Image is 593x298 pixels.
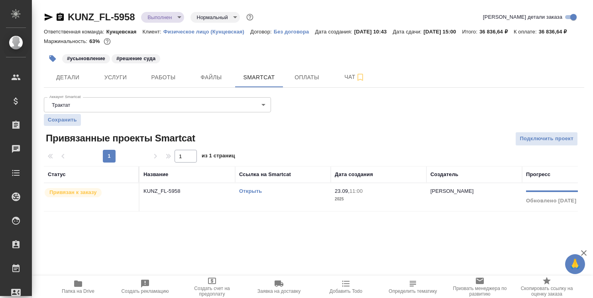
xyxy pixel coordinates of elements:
[515,132,578,146] button: Подключить проект
[424,29,462,35] p: [DATE] 15:00
[111,55,161,61] span: решение суда
[194,14,230,21] button: Нормальный
[143,187,231,195] p: KUNZ_FL-5958
[49,73,87,82] span: Детали
[192,73,230,82] span: Файлы
[239,171,291,178] div: Ссылка на Smartcat
[106,29,143,35] p: Кунцевская
[44,29,106,35] p: Ответственная команда:
[61,55,111,61] span: усыновление
[250,29,274,35] p: Договор:
[141,12,184,23] div: Выполнен
[520,134,573,143] span: Подключить проект
[102,36,112,47] button: 11317.43 RUB;
[288,73,326,82] span: Оплаты
[190,12,240,23] div: Выполнен
[483,13,562,21] span: [PERSON_NAME] детали заказа
[49,102,73,108] button: Трактат
[116,55,155,63] p: #решение суда
[539,29,573,35] p: 36 836,64 ₽
[202,151,235,163] span: из 1 страниц
[143,29,163,35] p: Клиент:
[354,29,393,35] p: [DATE] 10:43
[350,188,363,194] p: 11:00
[462,29,479,35] p: Итого:
[48,171,66,178] div: Статус
[526,171,550,178] div: Прогресс
[568,256,582,273] span: 🙏
[335,171,373,178] div: Дата создания
[526,198,592,204] span: Обновлено [DATE] 12:26
[55,12,65,22] button: Скопировать ссылку
[274,29,315,35] p: Без договора
[430,171,458,178] div: Создатель
[565,254,585,274] button: 🙏
[144,73,183,82] span: Работы
[44,132,195,145] span: Привязанные проекты Smartcat
[240,73,278,82] span: Smartcat
[143,171,168,178] div: Название
[67,55,105,63] p: #усыновление
[514,29,539,35] p: К оплате:
[393,29,423,35] p: Дата сдачи:
[68,12,135,22] a: KUNZ_FL-5958
[44,97,271,112] div: Трактат
[163,28,250,35] a: Физическое лицо (Кунцевская)
[163,29,250,35] p: Физическое лицо (Кунцевская)
[274,28,315,35] a: Без договора
[96,73,135,82] span: Услуги
[44,38,89,44] p: Маржинальность:
[239,188,262,194] a: Открыть
[336,72,374,82] span: Чат
[479,29,514,35] p: 36 836,64 ₽
[245,12,255,22] button: Доп статусы указывают на важность/срочность заказа
[44,12,53,22] button: Скопировать ссылку для ЯМессенджера
[44,50,61,67] button: Добавить тэг
[44,114,81,126] button: Сохранить
[335,188,350,194] p: 23.09,
[355,73,365,82] svg: Подписаться
[48,116,77,124] span: Сохранить
[430,188,474,194] p: [PERSON_NAME]
[145,14,174,21] button: Выполнен
[49,188,97,196] p: Привязан к заказу
[335,195,422,203] p: 2025
[315,29,354,35] p: Дата создания:
[89,38,102,44] p: 63%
